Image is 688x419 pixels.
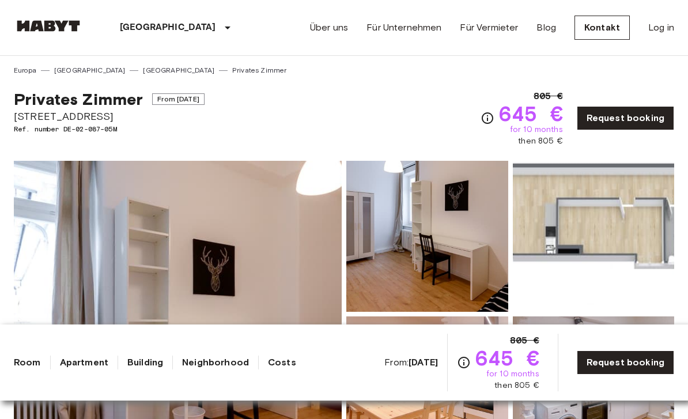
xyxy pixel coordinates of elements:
[346,161,508,312] img: Picture of unit DE-02-087-05M
[54,65,126,76] a: [GEOGRAPHIC_DATA]
[152,93,205,105] span: From [DATE]
[268,356,296,369] a: Costs
[409,357,438,368] b: [DATE]
[510,334,539,348] span: 805 €
[486,368,539,380] span: for 10 months
[513,161,675,312] img: Picture of unit DE-02-087-05M
[475,348,539,368] span: 645 €
[510,124,563,135] span: for 10 months
[143,65,214,76] a: [GEOGRAPHIC_DATA]
[120,21,216,35] p: [GEOGRAPHIC_DATA]
[182,356,249,369] a: Neighborhood
[310,21,348,35] a: Über uns
[14,89,143,109] span: Privates Zimmer
[518,135,563,147] span: then 805 €
[499,103,563,124] span: 645 €
[536,21,556,35] a: Blog
[127,356,163,369] a: Building
[232,65,286,76] a: Privates Zimmer
[534,89,563,103] span: 805 €
[574,16,630,40] a: Kontakt
[14,356,41,369] a: Room
[14,124,205,134] span: Ref. number DE-02-087-05M
[457,356,471,369] svg: Check cost overview for full price breakdown. Please note that discounts apply to new joiners onl...
[481,111,494,125] svg: Check cost overview for full price breakdown. Please note that discounts apply to new joiners onl...
[648,21,674,35] a: Log in
[494,380,539,391] span: then 805 €
[60,356,108,369] a: Apartment
[460,21,518,35] a: Für Vermieter
[577,350,674,375] a: Request booking
[384,356,438,369] span: From:
[577,106,674,130] a: Request booking
[366,21,441,35] a: Für Unternehmen
[14,65,36,76] a: Europa
[14,20,83,32] img: Habyt
[14,109,205,124] span: [STREET_ADDRESS]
